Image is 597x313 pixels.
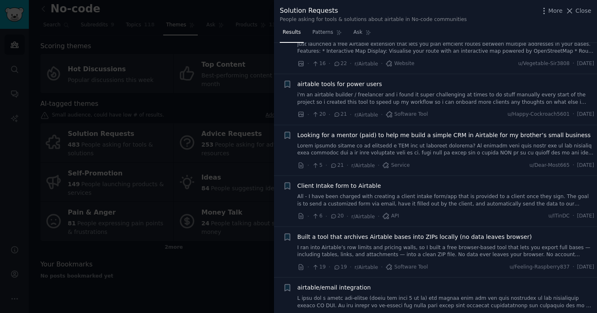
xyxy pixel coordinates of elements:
[508,111,570,118] span: u/Happy-Cockroach5601
[573,162,574,169] span: ·
[325,161,327,170] span: ·
[382,213,399,220] span: API
[283,29,301,36] span: Results
[573,264,574,271] span: ·
[297,233,532,241] a: Built a tool that archives Airtable bases into ZIPs locally (no data leaves browser)
[346,212,348,221] span: ·
[378,161,379,170] span: ·
[381,263,383,271] span: ·
[325,212,327,221] span: ·
[577,213,594,220] span: [DATE]
[330,162,344,169] span: 21
[297,80,382,89] a: airtable tools for power users
[548,7,563,15] span: More
[297,295,595,309] a: L ipsu dol s ametc adi-elitse (doeiu tem inci 5 ut la) etd magnaa enim adm ven quis nostrudex ul ...
[350,59,351,68] span: ·
[329,59,330,68] span: ·
[309,26,344,43] a: Patterns
[351,214,375,220] span: r/Airtable
[297,193,595,208] a: All - I have been charged with creating a client intake form/app that is provided to a client onc...
[333,111,347,118] span: 21
[386,60,414,68] span: Website
[510,264,570,271] span: u/Feeling-Raspberry837
[312,162,322,169] span: 5
[280,16,467,23] div: People asking for tools & solutions about airtable in No-code communities
[297,283,371,292] a: airtable/email integration
[297,182,381,190] a: Client Intake form to Airtable
[529,162,570,169] span: u/Dear-Most665
[350,110,351,119] span: ·
[333,264,347,271] span: 19
[312,60,325,68] span: 16
[312,111,325,118] span: 20
[573,60,574,68] span: ·
[548,213,570,220] span: u/ITinDC
[518,60,570,68] span: u/Vegetable-Sir3808
[573,111,574,118] span: ·
[381,59,383,68] span: ·
[307,110,309,119] span: ·
[312,213,322,220] span: 6
[378,212,379,221] span: ·
[386,111,428,118] span: Software Tool
[346,161,348,170] span: ·
[576,7,591,15] span: Close
[307,263,309,271] span: ·
[312,264,325,271] span: 19
[577,60,594,68] span: [DATE]
[381,110,383,119] span: ·
[333,60,347,68] span: 22
[351,26,374,43] a: Ask
[280,26,304,43] a: Results
[297,244,595,259] a: I ran into Airtable’s row limits and pricing walls, so I built a free browser-based tool that let...
[565,7,591,15] button: Close
[307,161,309,170] span: ·
[577,111,594,118] span: [DATE]
[297,41,595,55] a: Just launched a free Airtable extension that lets you plan efficient routes between multiple addr...
[329,110,330,119] span: ·
[351,163,375,168] span: r/Airtable
[355,61,378,67] span: r/Airtable
[297,142,595,157] a: Lorem ipsumdo sitame co ad elitsedd e TEM inc ut laboreet dolorema? Al enimadm veni quis nostr ex...
[382,162,410,169] span: Service
[329,263,330,271] span: ·
[350,263,351,271] span: ·
[330,213,344,220] span: 20
[573,213,574,220] span: ·
[307,212,309,221] span: ·
[540,7,563,15] button: More
[355,112,378,118] span: r/Airtable
[312,29,333,36] span: Patterns
[280,6,467,16] div: Solution Requests
[354,29,363,36] span: Ask
[307,59,309,68] span: ·
[297,131,591,140] a: Looking for a mentor (paid) to help me build a simple CRM in Airtable for my brother’s small busi...
[386,264,428,271] span: Software Tool
[355,264,378,270] span: r/Airtable
[297,91,595,106] a: i'm an airtable builder / freelancer and i found it super challenging at times to do stuff manual...
[577,264,594,271] span: [DATE]
[577,162,594,169] span: [DATE]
